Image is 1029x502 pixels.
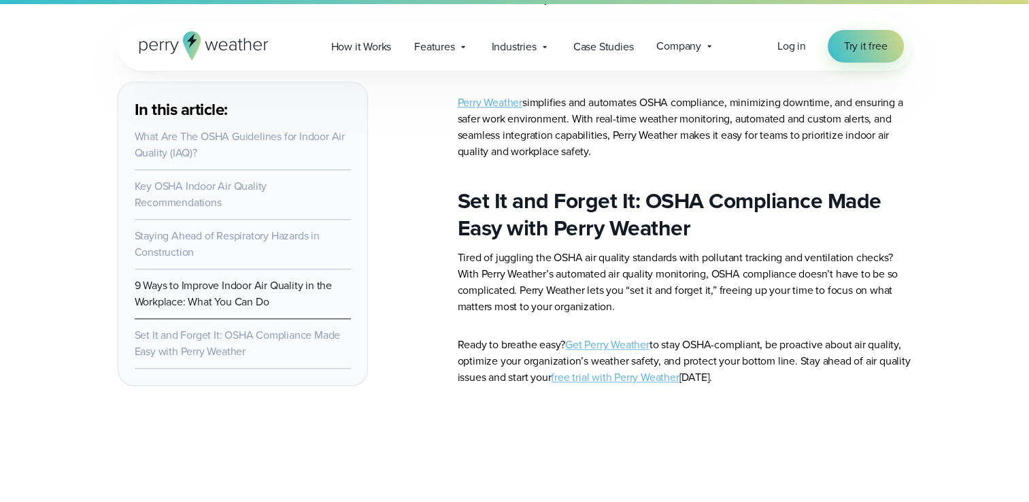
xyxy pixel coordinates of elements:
[458,95,522,110] a: Perry Weather
[492,39,537,55] span: Industries
[135,178,267,210] a: Key OSHA Indoor Air Quality Recommendations
[777,38,806,54] a: Log in
[458,250,912,315] p: Tired of juggling the OSHA air quality standards with pollutant tracking and ventilation checks? ...
[565,337,650,352] a: Get Perry Weather
[551,369,679,385] a: free trial with Perry Weather
[135,278,332,309] a: 9 Ways to Improve Indoor Air Quality in the Workplace: What You Can Do
[458,95,912,160] p: simplifies and automates OSHA compliance, minimizing downtime, and ensuring a safer work environm...
[135,228,320,260] a: Staying Ahead of Respiratory Hazards in Construction
[573,39,634,55] span: Case Studies
[828,30,904,63] a: Try it free
[320,33,403,61] a: How it Works
[414,39,454,55] span: Features
[458,337,912,386] p: Ready to breathe easy? to stay OSHA-compliant, be proactive about air quality, optimize your orga...
[458,184,881,244] strong: Set It and Forget It: OSHA Compliance Made Easy with Perry Weather
[135,99,351,120] h3: In this article:
[844,38,888,54] span: Try it free
[135,129,345,161] a: What Are The OSHA Guidelines for Indoor Air Quality (IAQ)?
[331,39,392,55] span: How it Works
[656,38,701,54] span: Company
[135,327,341,359] a: Set It and Forget It: OSHA Compliance Made Easy with Perry Weather
[562,33,645,61] a: Case Studies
